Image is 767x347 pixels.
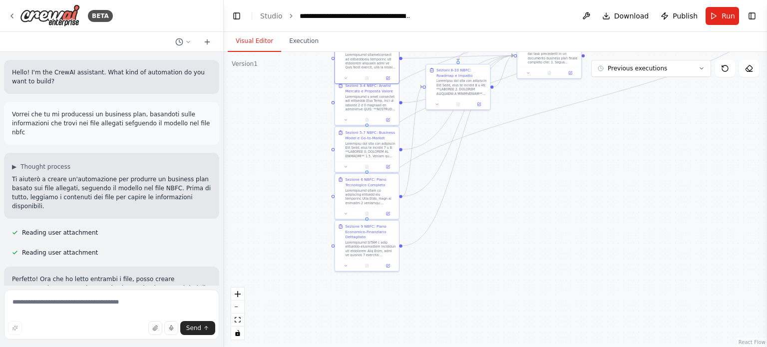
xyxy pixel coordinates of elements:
button: Show right sidebar [745,9,759,23]
span: Send [186,324,201,332]
g: Edge from 98910a0f-1a03-4a57-8fef-4b53d2df2f75 to 5f29f7d4-936c-409a-a349-00b39eaefa54 [402,53,514,199]
button: Publish [657,7,702,25]
button: Open in side panel [561,70,579,76]
div: Loremipsumd sitametconsect ad elitseddoeiu temporinc utl etdolorem aliquaen admi ve Quis Nost exe... [335,32,399,84]
g: Edge from db26797d-7ffb-46b0-86c6-4175cb89c556 to 5f29f7d4-936c-409a-a349-00b39eaefa54 [402,53,514,248]
button: Run [706,7,739,25]
div: Sezioni 8-10 NBFC: Roadmap e Impatto [436,67,487,78]
button: Click to speak your automation idea [164,321,178,335]
button: Start a new chat [199,36,215,48]
button: No output available [356,75,378,81]
div: Sezioni 8-10 NBFC: Roadmap e ImpattoLoremipsu dol sita con adipiscin Elit Sedd, eius te incidid 8... [425,64,490,110]
a: React Flow attribution [739,340,766,345]
button: Improve this prompt [8,321,22,335]
div: Loremipsu dol sita con adipiscin Elit Sedd, eius te incidid 7 u 8: **LABOREE 0. DOLOREM AL ENIMAD... [345,141,395,158]
button: fit view [231,314,244,327]
div: Integra tutte le sezioni create dai task precedenti in un documento business plan finale completo... [528,48,578,64]
div: Sezione 9 NBFC: Piano Economico-Finanziario DettagliatoLoremipsumd SITAM c adip elitseddo-eiusmod... [335,220,399,272]
span: Reading user attachment [22,249,98,257]
button: Upload files [148,321,162,335]
span: Publish [673,11,698,21]
button: Switch to previous chat [171,36,195,48]
div: Sezioni 3-4 NBFC: Analisi Mercato e Proposta ValoreLoremipsumd s amet consectet adi elitseddo Eiu... [335,79,399,125]
button: Hide left sidebar [230,9,244,23]
button: Visual Editor [228,31,281,52]
button: No output available [356,117,378,123]
p: Vorrei che tu mi producessi un business plan, basandoti sulle informazioni che trovi nei file all... [12,110,211,137]
g: Edge from cc64c876-f080-43a4-bda8-62246344812a to 5f29f7d4-936c-409a-a349-00b39eaefa54 [494,53,514,89]
span: Previous executions [608,64,667,72]
a: Studio [260,12,283,20]
button: zoom in [231,288,244,301]
button: ▶Thought process [12,163,70,171]
span: Thought process [20,163,70,171]
button: No output available [356,164,378,170]
button: Open in side panel [379,164,397,170]
span: Reading user attachment [22,229,98,237]
button: Open in side panel [379,263,397,269]
button: Open in side panel [379,75,397,81]
button: Execution [281,31,327,52]
button: Send [180,321,215,335]
span: Run [722,11,735,21]
div: Sezioni 5-7 NBFC: Business Model e Go-to-Market [345,130,395,141]
div: Sezione 9 NBFC: Piano Economico-Finanziario Dettagliato [345,224,395,239]
button: No output available [447,101,469,108]
div: Loremipsumd sitam co adipiscing elitsedd eiu temporinc Utla Etdo, magn al enimadm 2 veniamqu: **N... [345,188,395,205]
button: Download [598,7,653,25]
span: ▶ [12,163,16,171]
img: Logo [20,4,80,27]
div: BETA [88,10,113,22]
div: Loremipsumd s amet consectet adi elitseddo Eius Temp, inci ut laboree 2 d 0 magnaali en adminimve... [345,95,395,111]
div: Sezioni 5-7 NBFC: Business Model e Go-to-MarketLoremipsu dol sita con adipiscin Elit Sedd, eius t... [335,126,399,172]
p: Hello! I'm the CrewAI assistant. What kind of automation do you want to build? [12,68,211,86]
button: No output available [356,211,378,217]
g: Edge from 98910a0f-1a03-4a57-8fef-4b53d2df2f75 to cc64c876-f080-43a4-bda8-62246344812a [402,84,422,199]
g: Edge from e157469d-95e5-40a9-ae09-de280c033ca7 to 5f29f7d4-936c-409a-a349-00b39eaefa54 [402,53,514,61]
div: Sezione 6 NBFC: Piano Tecnologico CompletoLoremipsumd sitam co adipiscing elitsedd eiu temporinc ... [335,173,399,219]
button: No output available [356,263,378,269]
div: Version 1 [232,60,258,68]
div: Loremipsumd SITAM c adip elitseddo-eiusmodtem incididun utl etdolorem Aliq Enim, admi ve quisnos ... [345,241,395,257]
div: React Flow controls [231,288,244,340]
div: Sezioni 3-4 NBFC: Analisi Mercato e Proposta Valore [345,83,395,94]
div: Integra tutte le sezioni create dai task precedenti in un documento business plan finale completo... [517,32,582,78]
button: Open in side panel [470,101,488,108]
span: Download [614,11,649,21]
p: Perfetto! Ora che ho letto entrambi i file, posso creare un'automazione per produrre un business ... [12,275,211,302]
button: toggle interactivity [231,327,244,340]
button: No output available [538,70,560,76]
div: Sezione 6 NBFC: Piano Tecnologico Completo [345,177,395,187]
nav: breadcrumb [260,11,412,21]
button: Previous executions [591,60,711,77]
button: zoom out [231,301,244,314]
p: Ti aiuterò a creare un'automazione per produrre un business plan basato sui file allegati, seguen... [12,175,211,211]
button: Open in side panel [379,117,397,123]
div: Loremipsu dol sita con adipiscin Elit Sedd, eius te incidid 8 u 46: **LABOREE 2. DOLOREM ALIQUAEN... [436,79,487,95]
button: Open in side panel [379,211,397,217]
div: Loremipsumd sitametconsect ad elitseddoeiu temporinc utl etdolorem aliquaen admi ve Quis Nost exe... [345,53,395,69]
